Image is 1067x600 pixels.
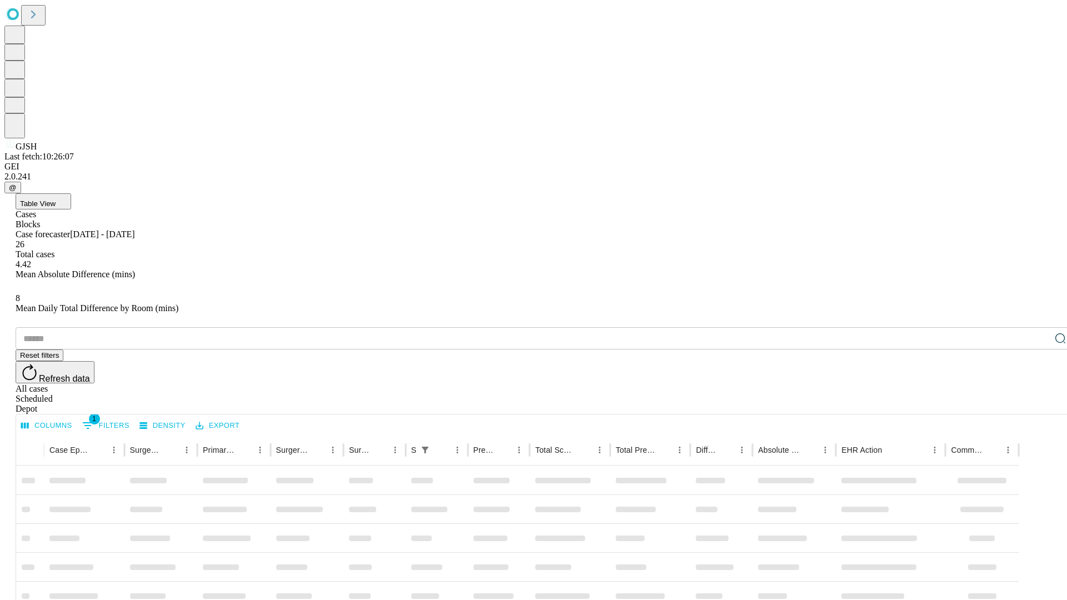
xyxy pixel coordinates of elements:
div: 1 active filter [417,442,433,458]
div: Difference [696,446,717,454]
button: Table View [16,193,71,209]
button: Menu [927,442,943,458]
button: Show filters [417,442,433,458]
div: Case Epic Id [49,446,89,454]
button: Menu [592,442,607,458]
span: Total cases [16,249,54,259]
button: Menu [106,442,122,458]
button: Sort [719,442,734,458]
span: Mean Daily Total Difference by Room (mins) [16,303,178,313]
div: Surgery Name [276,446,308,454]
button: Menu [672,442,687,458]
span: GJSH [16,142,37,151]
button: Sort [310,442,325,458]
div: Absolute Difference [758,446,801,454]
button: Menu [1000,442,1016,458]
span: Reset filters [20,351,59,359]
button: Menu [734,442,750,458]
button: Sort [372,442,387,458]
button: @ [4,182,21,193]
button: Export [193,417,242,434]
button: Sort [802,442,817,458]
div: Predicted In Room Duration [473,446,495,454]
button: Menu [252,442,268,458]
button: Menu [325,442,341,458]
button: Menu [511,442,527,458]
button: Sort [576,442,592,458]
div: Scheduled In Room Duration [411,446,416,454]
span: [DATE] - [DATE] [70,229,134,239]
div: Surgeon Name [130,446,162,454]
button: Menu [817,442,833,458]
div: Total Scheduled Duration [535,446,575,454]
div: GEI [4,162,1063,172]
button: Show filters [79,417,132,434]
span: 26 [16,239,24,249]
button: Menu [387,442,403,458]
span: 1 [89,413,100,424]
button: Sort [237,442,252,458]
span: Table View [20,199,56,208]
div: Comments [951,446,983,454]
span: Refresh data [39,374,90,383]
div: Surgery Date [349,446,371,454]
button: Sort [91,442,106,458]
div: Primary Service [203,446,235,454]
span: @ [9,183,17,192]
span: 8 [16,293,20,303]
button: Sort [883,442,899,458]
button: Sort [985,442,1000,458]
button: Sort [163,442,179,458]
button: Menu [450,442,465,458]
span: Last fetch: 10:26:07 [4,152,74,161]
button: Density [137,417,188,434]
button: Sort [496,442,511,458]
button: Refresh data [16,361,94,383]
div: EHR Action [841,446,882,454]
span: Case forecaster [16,229,70,239]
button: Reset filters [16,349,63,361]
div: Total Predicted Duration [616,446,656,454]
button: Menu [179,442,195,458]
button: Sort [434,442,450,458]
span: 4.42 [16,259,31,269]
div: 2.0.241 [4,172,1063,182]
button: Select columns [18,417,75,434]
button: Sort [656,442,672,458]
span: Mean Absolute Difference (mins) [16,269,135,279]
